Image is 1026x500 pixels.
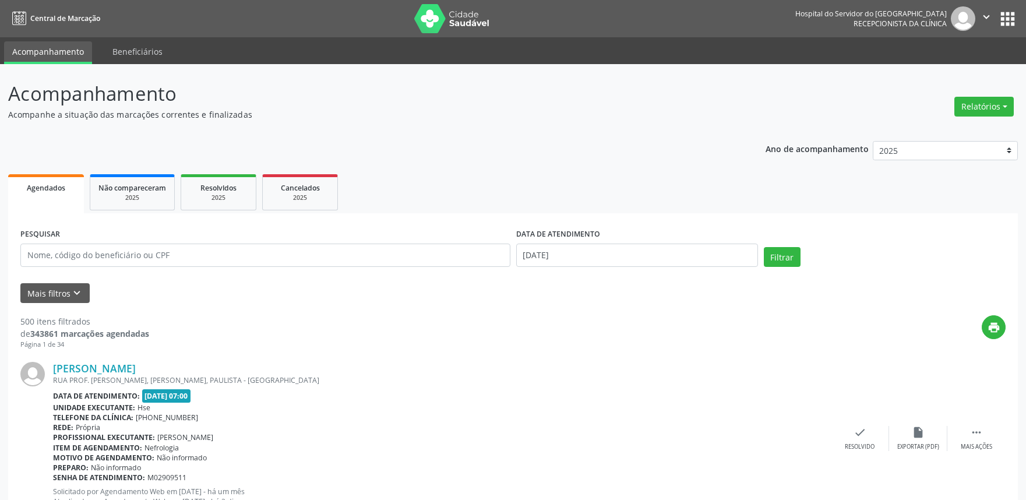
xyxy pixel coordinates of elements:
[53,443,142,453] b: Item de agendamento:
[189,193,248,202] div: 2025
[20,244,510,267] input: Nome, código do beneficiário ou CPF
[970,426,983,439] i: 
[147,473,186,483] span: M02909511
[53,473,145,483] b: Senha de atendimento:
[766,141,869,156] p: Ano de acompanhamento
[20,226,60,244] label: PESQUISAR
[982,315,1006,339] button: print
[271,193,329,202] div: 2025
[53,362,136,375] a: [PERSON_NAME]
[98,183,166,193] span: Não compareceram
[764,247,801,267] button: Filtrar
[53,413,133,422] b: Telefone da clínica:
[854,426,866,439] i: check
[897,443,939,451] div: Exportar (PDF)
[20,283,90,304] button: Mais filtroskeyboard_arrow_down
[8,79,715,108] p: Acompanhamento
[954,97,1014,117] button: Relatórios
[912,426,925,439] i: insert_drive_file
[8,9,100,28] a: Central de Marcação
[281,183,320,193] span: Cancelados
[27,183,65,193] span: Agendados
[951,6,975,31] img: img
[53,453,154,463] b: Motivo de agendamento:
[142,389,191,403] span: [DATE] 07:00
[53,432,155,442] b: Profissional executante:
[20,315,149,328] div: 500 itens filtrados
[157,432,213,442] span: [PERSON_NAME]
[157,453,207,463] span: Não informado
[104,41,171,62] a: Beneficiários
[961,443,992,451] div: Mais ações
[98,193,166,202] div: 2025
[136,413,198,422] span: [PHONE_NUMBER]
[53,463,89,473] b: Preparo:
[70,287,83,300] i: keyboard_arrow_down
[997,9,1018,29] button: apps
[8,108,715,121] p: Acompanhe a situação das marcações correntes e finalizadas
[200,183,237,193] span: Resolvidos
[516,244,758,267] input: Selecione um intervalo
[53,391,140,401] b: Data de atendimento:
[91,463,141,473] span: Não informado
[53,375,831,385] div: RUA PROF. [PERSON_NAME], [PERSON_NAME], PAULISTA - [GEOGRAPHIC_DATA]
[988,321,1000,334] i: print
[20,362,45,386] img: img
[975,6,997,31] button: 
[4,41,92,64] a: Acompanhamento
[980,10,993,23] i: 
[20,340,149,350] div: Página 1 de 34
[76,422,100,432] span: Própria
[30,13,100,23] span: Central de Marcação
[144,443,179,453] span: Nefrologia
[137,403,150,413] span: Hse
[516,226,600,244] label: DATA DE ATENDIMENTO
[854,19,947,29] span: Recepcionista da clínica
[53,403,135,413] b: Unidade executante:
[30,328,149,339] strong: 343861 marcações agendadas
[795,9,947,19] div: Hospital do Servidor do [GEOGRAPHIC_DATA]
[53,422,73,432] b: Rede:
[845,443,875,451] div: Resolvido
[20,328,149,340] div: de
